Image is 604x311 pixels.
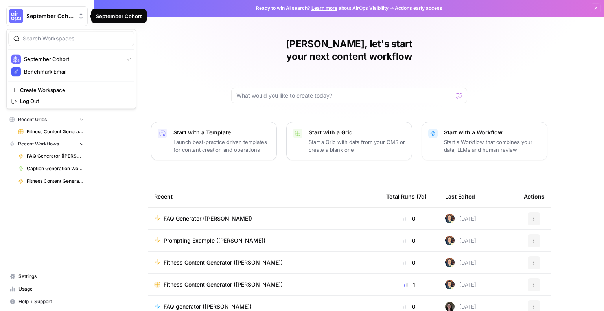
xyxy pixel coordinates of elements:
span: Recent Grids [18,116,47,123]
div: 0 [386,259,433,267]
button: Start with a TemplateLaunch best-practice driven templates for content creation and operations [151,122,277,160]
span: September Cohort [26,12,74,20]
span: FAQ Generator ([PERSON_NAME]) [164,215,252,223]
a: Fitness Content Generator ([PERSON_NAME]) [154,259,374,267]
p: Start a Workflow that combines your data, LLMs and human review [444,138,541,154]
button: Help + Support [6,295,88,308]
p: Start with a Grid [309,129,405,136]
a: Learn more [311,5,337,11]
span: Prompting Example ([PERSON_NAME]) [164,237,265,245]
a: Create Workspace [8,85,134,96]
a: Fitness Content Generator ([PERSON_NAME]) [15,175,88,188]
span: Actions early access [395,5,442,12]
button: Start with a GridStart a Grid with data from your CMS or create a blank one [286,122,412,160]
span: Recent Workflows [18,140,59,147]
div: [DATE] [445,214,476,223]
div: 0 [386,303,433,311]
h1: [PERSON_NAME], let's start your next content workflow [231,38,467,63]
button: Workspace: September Cohort [6,6,88,26]
span: FAQ Generator ([PERSON_NAME]) [27,153,84,160]
p: Start a Grid with data from your CMS or create a blank one [309,138,405,154]
input: Search Workspaces [23,35,129,42]
button: Start with a WorkflowStart a Workflow that combines your data, LLMs and human review [422,122,547,160]
div: Workspace: September Cohort [6,29,136,109]
img: September Cohort Logo [11,54,21,64]
span: Caption Generation Workflow Sample [27,165,84,172]
a: Settings [6,270,88,283]
div: Total Runs (7d) [386,186,427,207]
span: Usage [18,285,84,293]
a: Prompting Example ([PERSON_NAME]) [154,237,374,245]
input: What would you like to create today? [236,92,453,99]
span: Fitness Content Generator ([PERSON_NAME]) [164,281,283,289]
span: Create Workspace [20,86,128,94]
img: 46oskw75a0b6ifjb5gtmemov6r07 [445,258,455,267]
span: Fitness Content Generator ([PERSON_NAME]) [27,178,84,185]
a: Fitness Content Generator ([PERSON_NAME]) [15,125,88,138]
span: Benchmark Email [24,68,128,75]
div: [DATE] [445,258,476,267]
span: Fitness Content Generator ([PERSON_NAME]) [27,128,84,135]
img: 46oskw75a0b6ifjb5gtmemov6r07 [445,214,455,223]
div: [DATE] [445,236,476,245]
div: Last Edited [445,186,475,207]
p: Start with a Workflow [444,129,541,136]
span: Ready to win AI search? about AirOps Visibility [256,5,389,12]
a: FAQ Generator ([PERSON_NAME]) [15,150,88,162]
div: [DATE] [445,280,476,289]
img: 46oskw75a0b6ifjb5gtmemov6r07 [445,236,455,245]
img: Benchmark Email Logo [11,67,21,76]
div: 0 [386,215,433,223]
img: 46oskw75a0b6ifjb5gtmemov6r07 [445,280,455,289]
a: FAQ generator ([PERSON_NAME]) [154,303,374,311]
a: Caption Generation Workflow Sample [15,162,88,175]
a: Fitness Content Generator ([PERSON_NAME]) [154,281,374,289]
p: Launch best-practice driven templates for content creation and operations [173,138,270,154]
a: Log Out [8,96,134,107]
span: Settings [18,273,84,280]
a: Usage [6,283,88,295]
button: Recent Workflows [6,138,88,150]
a: FAQ Generator ([PERSON_NAME]) [154,215,374,223]
button: Recent Grids [6,114,88,125]
span: September Cohort [24,55,121,63]
p: Start with a Template [173,129,270,136]
span: Fitness Content Generator ([PERSON_NAME]) [164,259,283,267]
div: Recent [154,186,374,207]
div: Actions [524,186,545,207]
span: FAQ generator ([PERSON_NAME]) [164,303,252,311]
img: September Cohort Logo [9,9,23,23]
span: Log Out [20,97,128,105]
span: Help + Support [18,298,84,305]
div: 1 [386,281,433,289]
div: 0 [386,237,433,245]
